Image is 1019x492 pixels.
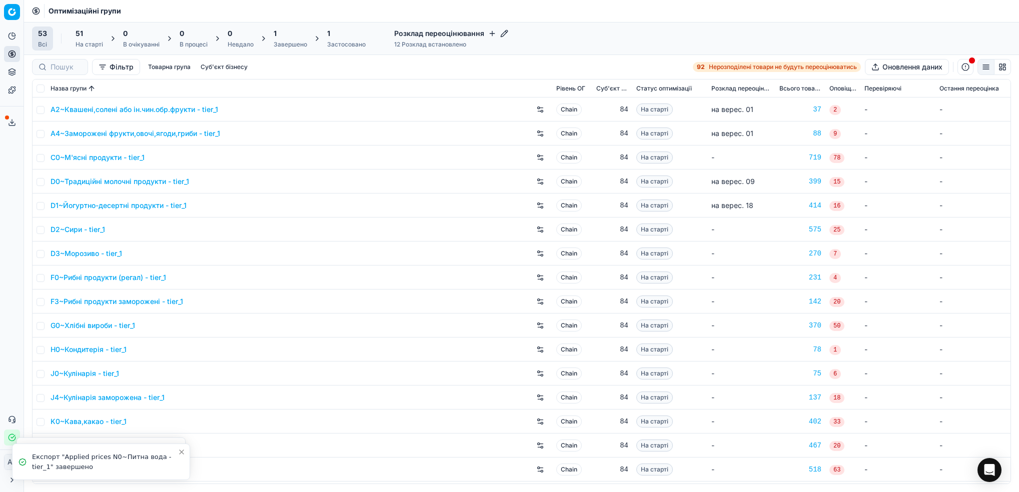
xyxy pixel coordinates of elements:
[935,217,1010,241] td: -
[49,6,121,16] nav: breadcrumb
[636,295,673,307] span: На старті
[180,40,208,48] div: В процесі
[860,337,935,361] td: -
[939,84,999,92] span: Остання переоцінка
[860,457,935,481] td: -
[556,271,582,283] span: Chain
[935,145,1010,169] td: -
[596,344,628,354] div: 84
[596,104,628,114] div: 84
[636,127,673,139] span: На старті
[829,84,856,92] span: Оповіщення
[829,129,841,139] span: 9
[556,391,582,403] span: Chain
[779,392,821,402] a: 137
[829,153,844,163] span: 78
[636,463,673,475] span: На старті
[707,217,775,241] td: -
[829,441,844,451] span: 20
[935,241,1010,265] td: -
[779,200,821,210] a: 414
[779,296,821,306] a: 142
[860,385,935,409] td: -
[829,345,841,355] span: 1
[596,200,628,210] div: 84
[596,392,628,402] div: 84
[4,454,20,470] button: AK
[556,463,582,475] span: Chain
[87,83,97,93] button: Sorted by Назва групи ascending
[779,128,821,138] div: 88
[779,344,821,354] div: 78
[596,176,628,186] div: 84
[779,464,821,474] a: 518
[274,28,277,38] span: 1
[556,199,582,211] span: Chain
[829,393,844,403] span: 18
[636,271,673,283] span: На старті
[779,320,821,330] a: 370
[707,361,775,385] td: -
[935,169,1010,193] td: -
[636,343,673,355] span: На старті
[596,320,628,330] div: 84
[51,392,165,402] a: J4~Кулінарія заморожена - tier_1
[697,63,705,71] strong: 92
[829,417,844,427] span: 33
[51,416,127,426] a: K0~Кава,какао - tier_1
[779,152,821,162] a: 719
[860,121,935,145] td: -
[274,40,307,48] div: Завершено
[779,104,821,114] div: 37
[51,62,82,72] input: Пошук
[596,368,628,378] div: 84
[596,464,628,474] div: 84
[935,121,1010,145] td: -
[51,248,122,258] a: D3~Морозиво - tier_1
[394,40,508,48] div: 12 Розклад встановлено
[144,61,195,73] button: Товарна група
[935,409,1010,433] td: -
[860,313,935,337] td: -
[556,127,582,139] span: Chain
[779,368,821,378] a: 75
[829,105,841,115] span: 2
[51,128,220,138] a: A4~Заморожені фрукти,овочі,ягоди,гриби - tier_1
[556,84,585,92] span: Рівень OГ
[829,249,841,259] span: 7
[707,409,775,433] td: -
[51,84,87,92] span: Назва групи
[32,452,178,471] div: Експорт "Applied prices N0~Питна вода - tier_1" завершено
[5,454,20,469] span: AK
[935,265,1010,289] td: -
[51,176,189,186] a: D0~Традиційні молочні продукти - tier_1
[51,152,145,162] a: C0~М'ясні продукти - tier_1
[779,248,821,258] a: 270
[327,40,366,48] div: Застосовано
[779,272,821,282] div: 231
[829,465,844,475] span: 63
[556,439,582,451] span: Chain
[556,415,582,427] span: Chain
[636,199,673,211] span: На старті
[707,265,775,289] td: -
[707,145,775,169] td: -
[51,272,166,282] a: F0~Рибні продукти (регал) - tier_1
[779,224,821,234] a: 575
[935,361,1010,385] td: -
[829,321,844,331] span: 50
[596,416,628,426] div: 84
[76,40,103,48] div: На старті
[707,337,775,361] td: -
[176,446,188,458] button: Close toast
[779,176,821,186] a: 399
[556,247,582,259] span: Chain
[51,320,135,330] a: G0~Хлібні вироби - tier_1
[596,152,628,162] div: 84
[76,28,83,38] span: 51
